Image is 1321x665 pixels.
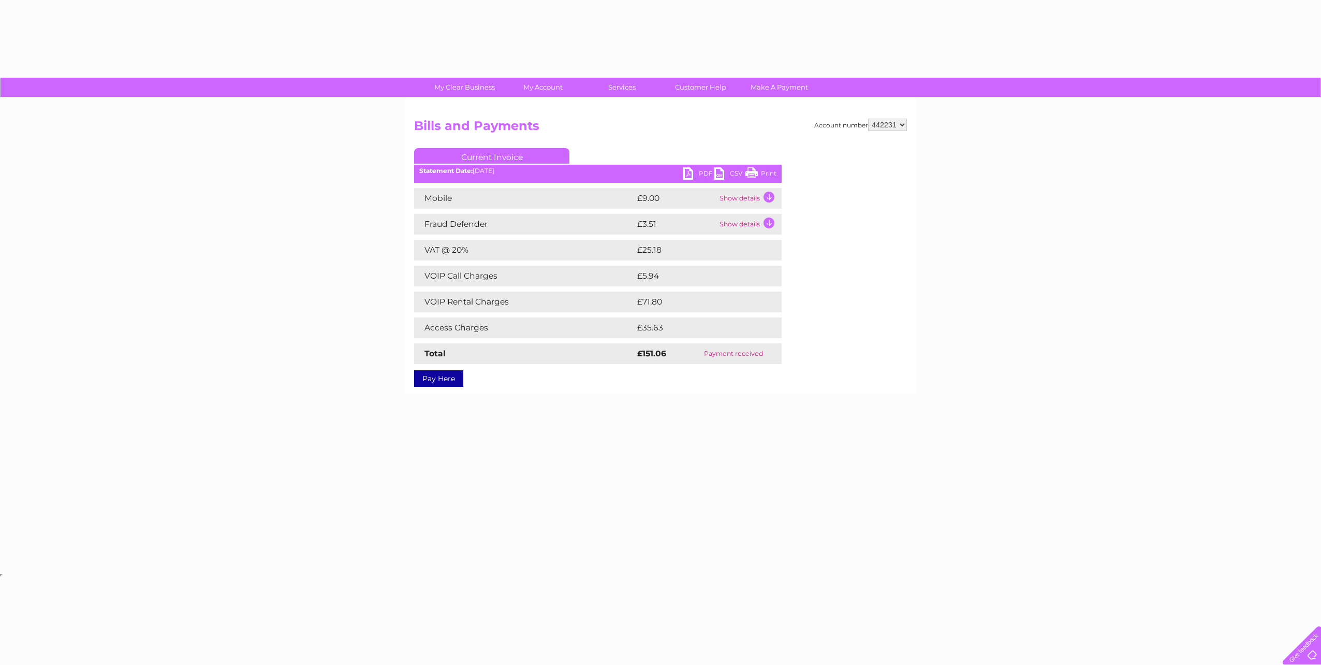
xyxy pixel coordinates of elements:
[579,78,665,97] a: Services
[635,240,760,261] td: £25.18
[635,292,760,312] td: £71.80
[414,119,907,138] h2: Bills and Payments
[717,214,782,235] td: Show details
[635,317,760,338] td: £35.63
[414,317,635,338] td: Access Charges
[683,167,714,182] a: PDF
[414,292,635,312] td: VOIP Rental Charges
[714,167,745,182] a: CSV
[737,78,822,97] a: Make A Payment
[414,188,635,209] td: Mobile
[717,188,782,209] td: Show details
[424,349,446,358] strong: Total
[422,78,507,97] a: My Clear Business
[635,266,758,286] td: £5.94
[745,167,776,182] a: Print
[414,266,635,286] td: VOIP Call Charges
[635,214,717,235] td: £3.51
[414,214,635,235] td: Fraud Defender
[637,349,666,358] strong: £151.06
[658,78,743,97] a: Customer Help
[414,167,782,175] div: [DATE]
[501,78,586,97] a: My Account
[414,148,569,164] a: Current Invoice
[635,188,717,209] td: £9.00
[419,167,473,175] b: Statement Date:
[686,343,782,364] td: Payment received
[814,119,907,131] div: Account number
[414,370,463,387] a: Pay Here
[414,240,635,261] td: VAT @ 20%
